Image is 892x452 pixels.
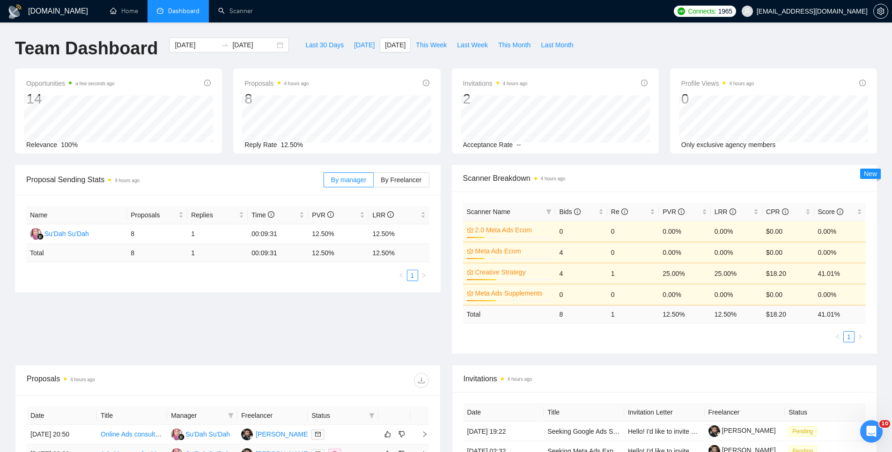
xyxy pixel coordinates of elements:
span: Bids [559,208,580,215]
td: 0 [607,284,659,305]
span: Acceptance Rate [463,141,513,148]
time: 4 hours ago [508,377,532,382]
span: right [857,334,863,340]
time: 4 hours ago [284,81,309,86]
td: Online Ads consultant for our luxury photography wedding business [97,425,167,445]
td: 0.00% [659,221,710,242]
span: right [421,273,427,278]
time: 4 hours ago [70,377,95,382]
div: 8 [244,90,309,108]
span: By Freelancer [381,176,421,184]
img: upwork-logo.png [678,7,685,15]
span: Proposal Sending Stats [26,174,324,185]
span: Invitations [463,78,528,89]
td: 0 [607,242,659,263]
li: Next Page [855,331,866,342]
span: to [221,41,229,49]
span: Score [818,208,843,215]
span: info-circle [327,211,334,218]
span: 1965 [718,6,732,16]
time: 4 hours ago [503,81,528,86]
img: S [30,228,42,240]
button: [DATE] [349,37,380,52]
td: 1 [607,263,659,284]
span: info-circle [621,208,628,215]
button: Last Week [452,37,493,52]
iframe: Intercom live chat [860,420,883,443]
button: This Month [493,37,536,52]
button: left [396,270,407,281]
span: crown [467,248,473,254]
li: Previous Page [396,270,407,281]
td: 1 [607,305,659,323]
span: Time [251,211,274,219]
td: $18.20 [762,263,814,284]
td: 1 [187,244,248,262]
td: $0.00 [762,242,814,263]
button: This Week [411,37,452,52]
td: 4 [555,263,607,284]
span: info-circle [204,80,211,86]
span: Pending [789,426,817,437]
td: 12.50% [308,224,369,244]
span: filter [369,413,375,418]
a: 1 [407,270,418,281]
div: Su'Dah Su'Dah [185,429,230,439]
td: $ 18.20 [762,305,814,323]
td: 0.00% [659,242,710,263]
span: filter [546,209,552,215]
span: [DATE] [385,40,405,50]
td: 0 [607,221,659,242]
a: Meta Ads Ecom [475,246,550,256]
th: Proposals [127,206,187,224]
span: filter [226,408,236,422]
td: Seeking Google Ads Strategist – Join San Francisco’s Top Luxury Transportation Brand [544,422,624,441]
span: info-circle [859,80,866,86]
a: Online Ads consultant for our luxury photography wedding business [101,430,296,438]
span: info-circle [423,80,429,86]
div: 14 [26,90,115,108]
td: [DATE] 20:50 [27,425,97,445]
span: swap-right [221,41,229,49]
span: user [744,8,751,15]
button: right [855,331,866,342]
button: download [414,373,429,388]
button: Last 30 Days [300,37,349,52]
td: 0.00% [711,221,762,242]
span: info-circle [387,211,394,218]
span: 12.50% [281,141,303,148]
a: 2.0 Meta Ads Ecom [475,225,550,235]
a: setting [873,7,888,15]
span: Relevance [26,141,57,148]
a: DK[PERSON_NAME] [241,430,310,437]
span: info-circle [574,208,581,215]
span: left [398,273,404,278]
span: Opportunities [26,78,115,89]
td: 25.00% [711,263,762,284]
span: info-circle [837,208,843,215]
td: $0.00 [762,284,814,305]
span: left [835,334,840,340]
img: c1cTAUXJILv8DMgId_Yer0ph1tpwIArRRTAJVKVo20jyGXQuqzAC65eKa4sSvbpAQ_ [708,425,720,437]
td: Total [26,244,127,262]
span: Only exclusive agency members [681,141,776,148]
td: 25.00% [659,263,710,284]
td: 00:09:31 [248,224,308,244]
li: 1 [843,331,855,342]
span: Last Week [457,40,488,50]
td: 0 [555,284,607,305]
a: Pending [789,427,820,435]
td: [DATE] 19:22 [464,422,544,441]
td: 0 [555,221,607,242]
td: 0.00% [814,242,866,263]
a: 1 [844,332,854,342]
span: Profile Views [681,78,754,89]
span: Dashboard [168,7,199,15]
button: Last Month [536,37,578,52]
span: This Month [498,40,531,50]
span: mail [315,431,321,437]
td: 41.01 % [814,305,866,323]
h1: Team Dashboard [15,37,158,59]
td: 12.50 % [711,305,762,323]
span: setting [874,7,888,15]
